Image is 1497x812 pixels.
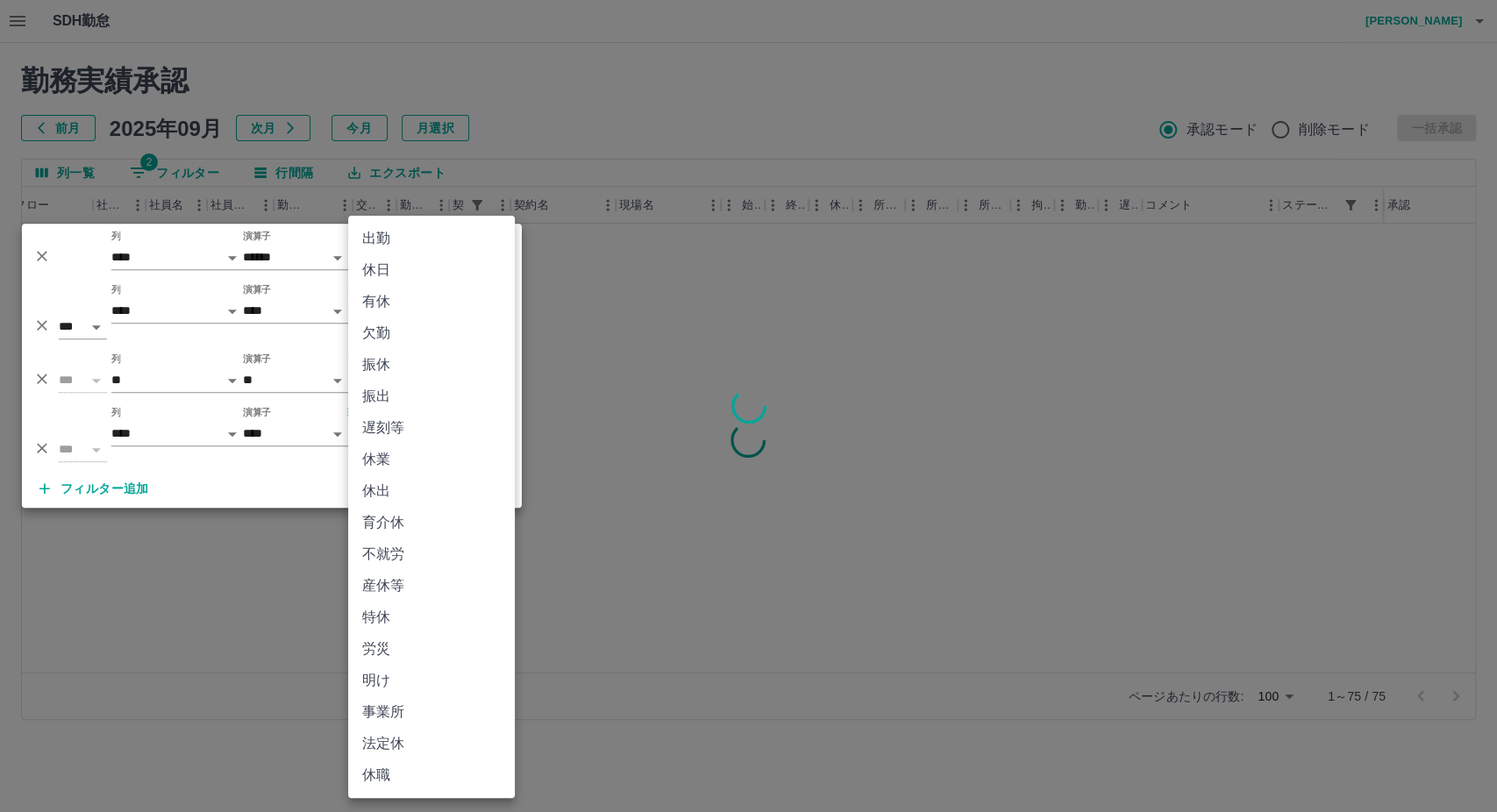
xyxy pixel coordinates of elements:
li: 有休 [348,286,515,317]
li: 明け [348,665,515,696]
li: 休業 [348,444,515,475]
li: 法定休 [348,728,515,759]
li: 産休等 [348,570,515,602]
li: 休出 [348,475,515,507]
li: 振出 [348,381,515,412]
li: 欠勤 [348,317,515,349]
li: 労災 [348,633,515,665]
li: 休職 [348,759,515,791]
li: 遅刻等 [348,412,515,444]
li: 育介休 [348,507,515,538]
li: 休日 [348,254,515,286]
li: 出勤 [348,223,515,254]
li: 特休 [348,602,515,633]
li: 振休 [348,349,515,381]
li: 不就労 [348,538,515,570]
li: 事業所 [348,696,515,728]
